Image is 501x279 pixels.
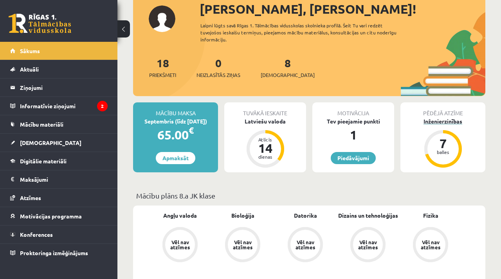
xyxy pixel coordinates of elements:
a: Atzīmes [10,189,108,207]
a: Vēl nav atzīmes [337,227,399,264]
div: Septembris (līdz [DATE]) [133,117,218,125]
a: Konferences [10,225,108,243]
span: Priekšmeti [149,71,176,79]
span: Neizlasītās ziņas [196,71,240,79]
div: Mācību maksa [133,102,218,117]
span: Sākums [20,47,40,54]
a: Latviešu valoda Atlicis 14 dienas [224,117,306,169]
legend: Informatīvie ziņojumi [20,97,108,115]
div: Vēl nav atzīmes [357,240,379,250]
a: Fizika [423,211,438,220]
legend: Ziņojumi [20,79,108,97]
span: Konferences [20,231,53,238]
a: [DEMOGRAPHIC_DATA] [10,134,108,152]
a: Sākums [10,42,108,60]
a: Vēl nav atzīmes [149,227,211,264]
a: Angļu valoda [163,211,197,220]
div: Laipni lūgts savā Rīgas 1. Tālmācības vidusskolas skolnieka profilā. Šeit Tu vari redzēt tuvojošo... [200,22,412,43]
p: Mācību plāns 8.a JK klase [136,190,482,201]
div: balles [431,150,455,154]
a: Informatīvie ziņojumi2 [10,97,108,115]
div: Tev pieejamie punkti [312,117,394,125]
a: Proktoringa izmēģinājums [10,244,108,262]
a: Ziņojumi [10,79,108,97]
div: Motivācija [312,102,394,117]
a: Vēl nav atzīmes [274,227,337,264]
span: Atzīmes [20,194,41,201]
a: Motivācijas programma [10,207,108,225]
a: Mācību materiāli [10,115,108,133]
a: Bioloģija [231,211,254,220]
a: 18Priekšmeti [149,56,176,79]
legend: Maksājumi [20,170,108,188]
div: Tuvākā ieskaite [224,102,306,117]
a: Datorika [294,211,317,220]
div: dienas [254,154,277,159]
a: Dizains un tehnoloģijas [338,211,398,220]
div: Pēdējā atzīme [400,102,485,117]
div: Vēl nav atzīmes [232,240,254,250]
a: Vēl nav atzīmes [211,227,274,264]
a: Apmaksāt [156,152,195,164]
a: Aktuāli [10,60,108,78]
div: Inženierzinības [400,117,485,125]
div: Vēl nav atzīmes [294,240,316,250]
span: € [189,125,194,136]
span: Digitālie materiāli [20,157,67,165]
div: Vēl nav atzīmes [169,240,191,250]
a: Digitālie materiāli [10,152,108,170]
a: Maksājumi [10,170,108,188]
div: 7 [431,137,455,150]
a: Piedāvājumi [331,152,376,164]
a: 8[DEMOGRAPHIC_DATA] [261,56,315,79]
a: Vēl nav atzīmes [399,227,462,264]
div: Atlicis [254,137,277,142]
span: Aktuāli [20,66,39,73]
div: 65.00 [133,125,218,144]
span: Proktoringa izmēģinājums [20,249,88,256]
a: Inženierzinības 7 balles [400,117,485,169]
span: Mācību materiāli [20,121,63,128]
span: Motivācijas programma [20,213,82,220]
div: 14 [254,142,277,154]
span: [DEMOGRAPHIC_DATA] [20,139,81,146]
a: 0Neizlasītās ziņas [196,56,240,79]
i: 2 [97,101,108,111]
a: Rīgas 1. Tālmācības vidusskola [9,14,71,33]
div: Vēl nav atzīmes [420,240,442,250]
div: 1 [312,125,394,144]
span: [DEMOGRAPHIC_DATA] [261,71,315,79]
div: Latviešu valoda [224,117,306,125]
